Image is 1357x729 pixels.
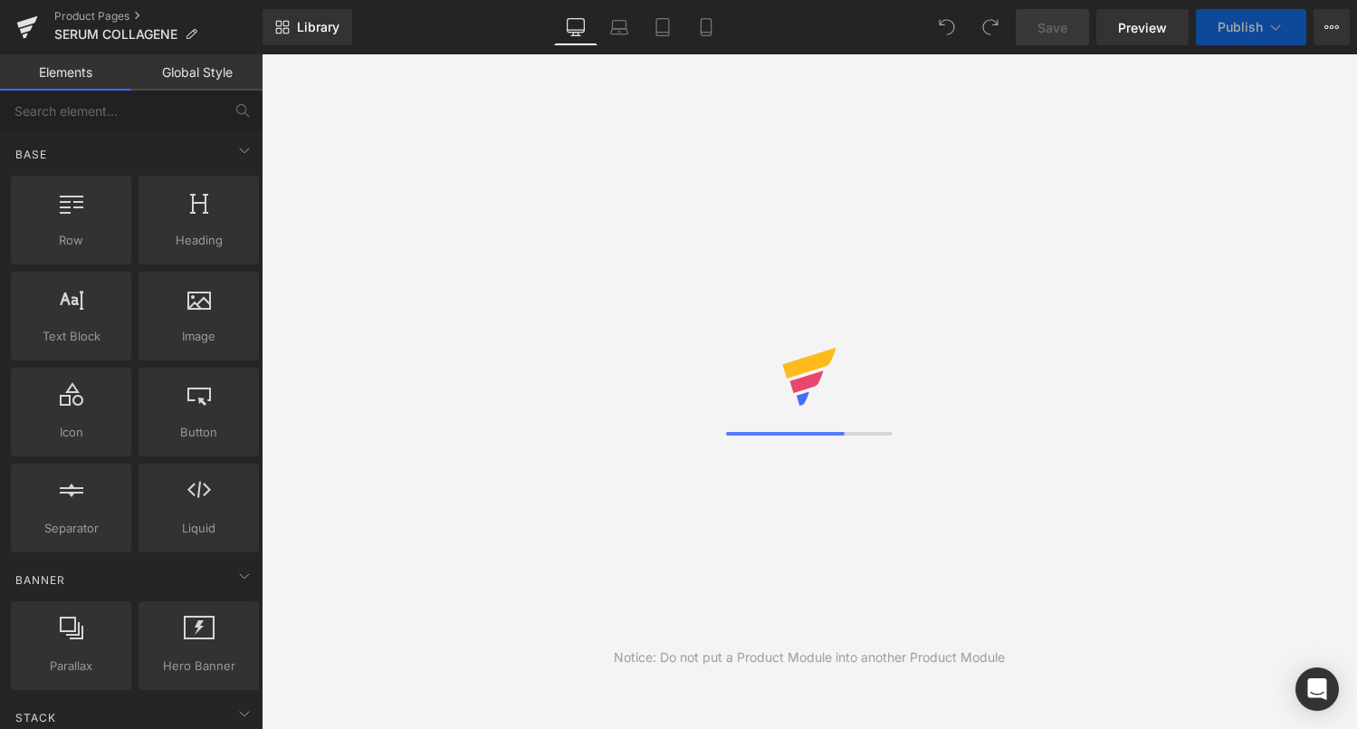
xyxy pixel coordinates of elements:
span: Library [297,19,339,35]
span: Base [14,146,49,163]
span: Publish [1218,20,1263,34]
span: Save [1037,18,1067,37]
span: Row [16,231,126,250]
a: Laptop [597,9,641,45]
a: Mobile [684,9,728,45]
span: Preview [1118,18,1167,37]
div: Open Intercom Messenger [1295,667,1339,711]
span: Image [144,327,253,346]
a: Preview [1096,9,1189,45]
span: Button [144,423,253,442]
span: Heading [144,231,253,250]
a: Desktop [554,9,597,45]
a: Product Pages [54,9,263,24]
span: Liquid [144,519,253,538]
button: Undo [929,9,965,45]
span: Banner [14,571,67,589]
a: Global Style [131,54,263,91]
span: Text Block [16,327,126,346]
span: Parallax [16,657,126,676]
div: Notice: Do not put a Product Module into another Product Module [614,647,1005,667]
span: Icon [16,423,126,442]
span: Hero Banner [144,657,253,676]
span: Separator [16,519,126,538]
span: Stack [14,709,58,726]
a: New Library [263,9,352,45]
button: More [1314,9,1350,45]
span: SERUM COLLAGENE [54,27,177,42]
a: Tablet [641,9,684,45]
button: Publish [1196,9,1306,45]
button: Redo [972,9,1008,45]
